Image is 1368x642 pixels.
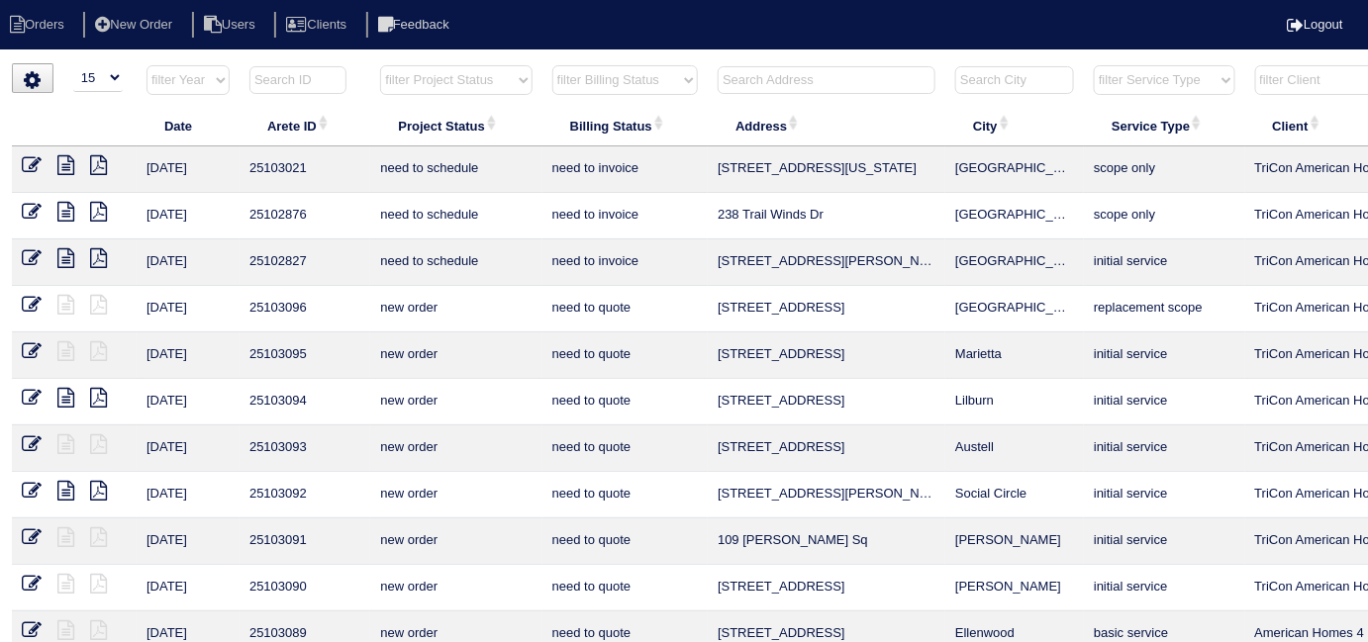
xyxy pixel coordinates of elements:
td: [STREET_ADDRESS][PERSON_NAME] [708,472,945,518]
td: replacement scope [1084,286,1244,332]
input: Search City [955,66,1074,94]
td: 25103091 [240,518,370,565]
td: 25103096 [240,286,370,332]
td: new order [370,425,541,472]
a: Users [192,17,271,32]
td: need to schedule [370,239,541,286]
td: 25103090 [240,565,370,611]
td: [STREET_ADDRESS] [708,379,945,425]
th: Date [137,105,240,146]
th: Billing Status: activate to sort column ascending [542,105,708,146]
td: [STREET_ADDRESS] [708,425,945,472]
th: Service Type: activate to sort column ascending [1084,105,1244,146]
td: initial service [1084,472,1244,518]
td: [DATE] [137,146,240,193]
td: new order [370,518,541,565]
td: initial service [1084,239,1244,286]
td: new order [370,286,541,332]
input: Search Address [718,66,935,94]
td: [PERSON_NAME] [945,565,1084,611]
td: need to quote [542,286,708,332]
td: need to invoice [542,239,708,286]
th: Address: activate to sort column ascending [708,105,945,146]
td: [GEOGRAPHIC_DATA] [945,286,1084,332]
td: [DATE] [137,239,240,286]
td: initial service [1084,565,1244,611]
a: New Order [83,17,188,32]
td: 25103093 [240,425,370,472]
td: need to quote [542,472,708,518]
td: need to schedule [370,146,541,193]
td: [DATE] [137,565,240,611]
td: [DATE] [137,472,240,518]
td: need to quote [542,425,708,472]
td: [DATE] [137,286,240,332]
td: need to quote [542,565,708,611]
td: [STREET_ADDRESS][US_STATE] [708,146,945,193]
td: [STREET_ADDRESS] [708,565,945,611]
td: initial service [1084,425,1244,472]
a: Clients [274,17,362,32]
td: new order [370,332,541,379]
td: need to invoice [542,146,708,193]
td: initial service [1084,332,1244,379]
td: [DATE] [137,425,240,472]
td: 109 [PERSON_NAME] Sq [708,518,945,565]
td: [STREET_ADDRESS] [708,286,945,332]
td: 25103095 [240,332,370,379]
td: [STREET_ADDRESS][PERSON_NAME] [708,239,945,286]
td: Social Circle [945,472,1084,518]
td: new order [370,565,541,611]
td: scope only [1084,146,1244,193]
td: 25102876 [240,193,370,239]
td: 25102827 [240,239,370,286]
td: Lilburn [945,379,1084,425]
td: new order [370,379,541,425]
td: scope only [1084,193,1244,239]
td: need to quote [542,332,708,379]
td: [GEOGRAPHIC_DATA] [945,193,1084,239]
td: need to quote [542,518,708,565]
li: New Order [83,12,188,39]
a: Logout [1287,17,1343,32]
td: 25103092 [240,472,370,518]
td: initial service [1084,518,1244,565]
td: [DATE] [137,193,240,239]
th: City: activate to sort column ascending [945,105,1084,146]
td: [GEOGRAPHIC_DATA] [945,239,1084,286]
td: [DATE] [137,379,240,425]
td: [DATE] [137,332,240,379]
input: Search ID [249,66,346,94]
td: 25103021 [240,146,370,193]
td: 238 Trail Winds Dr [708,193,945,239]
td: [GEOGRAPHIC_DATA] [945,146,1084,193]
th: Project Status: activate to sort column ascending [370,105,541,146]
td: Marietta [945,332,1084,379]
td: [STREET_ADDRESS] [708,332,945,379]
td: [PERSON_NAME] [945,518,1084,565]
li: Users [192,12,271,39]
td: [DATE] [137,518,240,565]
li: Feedback [366,12,465,39]
td: initial service [1084,379,1244,425]
th: Arete ID: activate to sort column ascending [240,105,370,146]
td: need to schedule [370,193,541,239]
td: Austell [945,425,1084,472]
td: need to invoice [542,193,708,239]
td: 25103094 [240,379,370,425]
li: Clients [274,12,362,39]
td: need to quote [542,379,708,425]
td: new order [370,472,541,518]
